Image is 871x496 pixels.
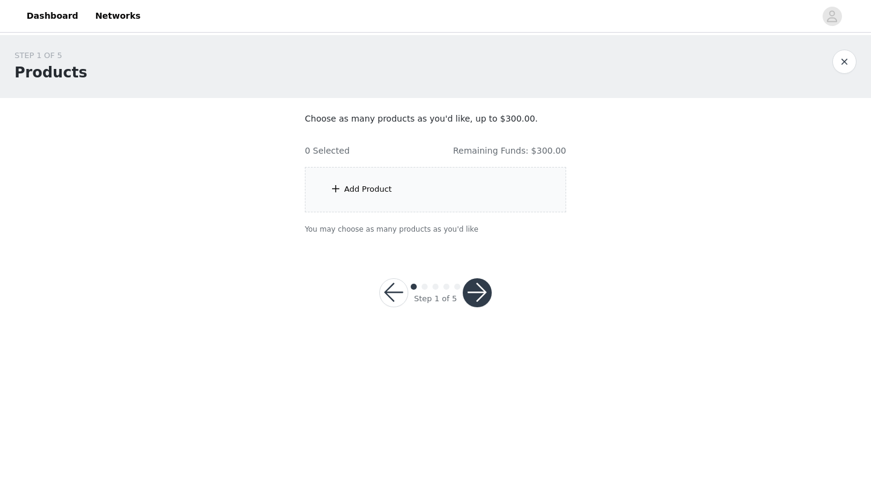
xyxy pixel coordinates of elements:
[414,293,457,305] div: Step 1 of 5
[305,145,350,157] h4: 0 Selected
[826,7,838,26] div: avatar
[15,62,87,83] h1: Products
[15,50,87,62] div: STEP 1 OF 5
[88,2,148,30] a: Networks
[305,224,566,235] p: You may choose as many products as you'd like
[305,113,566,125] p: Choose as many products as you'd like, up to $300.00.
[453,145,566,157] h4: Remaining Funds: $300.00
[19,2,85,30] a: Dashboard
[344,183,392,195] div: Add Product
